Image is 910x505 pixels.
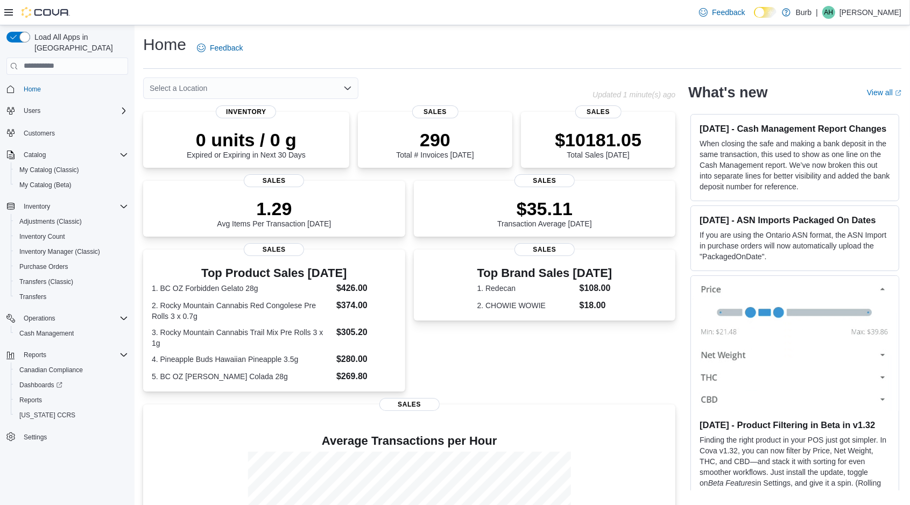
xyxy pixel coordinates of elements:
[695,2,749,23] a: Feedback
[24,85,41,94] span: Home
[700,215,890,225] h3: [DATE] - ASN Imports Packaged On Dates
[19,104,45,117] button: Users
[477,267,612,280] h3: Top Brand Sales [DATE]
[477,300,575,311] dt: 2. CHOWIE WOWIE
[396,129,474,151] p: 290
[19,396,42,404] span: Reports
[11,393,132,408] button: Reports
[700,419,890,430] h3: [DATE] - Product Filtering in Beta in v1.32
[580,299,612,312] dd: $18.00
[19,181,72,189] span: My Catalog (Beta)
[700,138,890,192] p: When closing the safe and making a bank deposit in the same transaction, this used to show as one...
[152,283,332,294] dt: 1. BC OZ Forbidden Gelato 28g
[15,275,128,288] span: Transfers (Classic)
[15,290,128,303] span: Transfers
[24,433,47,442] span: Settings
[143,34,186,55] h1: Home
[19,348,51,361] button: Reports
[11,408,132,423] button: [US_STATE] CCRS
[19,232,65,241] span: Inventory Count
[19,82,128,96] span: Home
[19,366,83,374] span: Canadian Compliance
[2,81,132,97] button: Home
[15,245,104,258] a: Inventory Manager (Classic)
[19,348,128,361] span: Reports
[700,123,890,134] h3: [DATE] - Cash Management Report Changes
[19,329,74,338] span: Cash Management
[15,394,128,407] span: Reports
[592,90,675,99] p: Updated 1 minute(s) ago
[6,77,128,473] nav: Complex example
[19,262,68,271] span: Purchase Orders
[712,7,745,18] span: Feedback
[840,6,901,19] p: [PERSON_NAME]
[2,125,132,140] button: Customers
[30,32,128,53] span: Load All Apps in [GEOGRAPHIC_DATA]
[24,129,55,138] span: Customers
[152,435,667,447] h4: Average Transactions per Hour
[11,162,132,177] button: My Catalog (Classic)
[497,198,592,228] div: Transaction Average [DATE]
[217,198,331,228] div: Avg Items Per Transaction [DATE]
[2,347,132,362] button: Reports
[700,435,890,499] p: Finding the right product in your POS just got simpler. In Cova v1.32, you can now filter by Pric...
[152,371,332,382] dt: 5. BC OZ [PERSON_NAME] Colada 28g
[152,354,332,365] dt: 4. Pineapple Buds Hawaiian Pineapple 3.5g
[754,7,777,18] input: Dark Mode
[11,289,132,304] button: Transfers
[19,104,128,117] span: Users
[11,244,132,259] button: Inventory Manager (Classic)
[15,179,76,191] a: My Catalog (Beta)
[514,243,575,256] span: Sales
[11,214,132,229] button: Adjustments (Classic)
[15,394,46,407] a: Reports
[477,283,575,294] dt: 1. Redecan
[688,84,767,101] h2: What's new
[555,129,641,151] p: $10181.05
[15,163,83,176] a: My Catalog (Classic)
[336,282,397,295] dd: $426.00
[19,312,128,325] span: Operations
[11,274,132,289] button: Transfers (Classic)
[824,6,834,19] span: AH
[379,398,440,411] span: Sales
[19,83,45,96] a: Home
[2,103,132,118] button: Users
[19,166,79,174] span: My Catalog (Classic)
[216,105,276,118] span: Inventory
[15,215,128,228] span: Adjustments (Classic)
[210,42,243,53] span: Feedback
[343,84,352,93] button: Open list of options
[19,431,51,444] a: Settings
[336,353,397,366] dd: $280.00
[575,105,622,118] span: Sales
[24,202,50,211] span: Inventory
[2,147,132,162] button: Catalog
[796,6,812,19] p: Burb
[15,379,67,392] a: Dashboards
[244,243,304,256] span: Sales
[11,259,132,274] button: Purchase Orders
[15,163,128,176] span: My Catalog (Classic)
[19,381,62,389] span: Dashboards
[19,148,50,161] button: Catalog
[895,90,901,96] svg: External link
[336,370,397,383] dd: $269.80
[15,245,128,258] span: Inventory Manager (Classic)
[19,430,128,444] span: Settings
[24,351,46,359] span: Reports
[15,179,128,191] span: My Catalog (Beta)
[24,106,40,115] span: Users
[336,326,397,339] dd: $305.20
[152,267,397,280] h3: Top Product Sales [DATE]
[708,479,756,487] em: Beta Features
[15,260,128,273] span: Purchase Orders
[412,105,458,118] span: Sales
[15,409,128,422] span: Washington CCRS
[22,7,70,18] img: Cova
[193,37,247,59] a: Feedback
[15,409,80,422] a: [US_STATE] CCRS
[867,88,901,97] a: View allExternal link
[187,129,306,151] p: 0 units / 0 g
